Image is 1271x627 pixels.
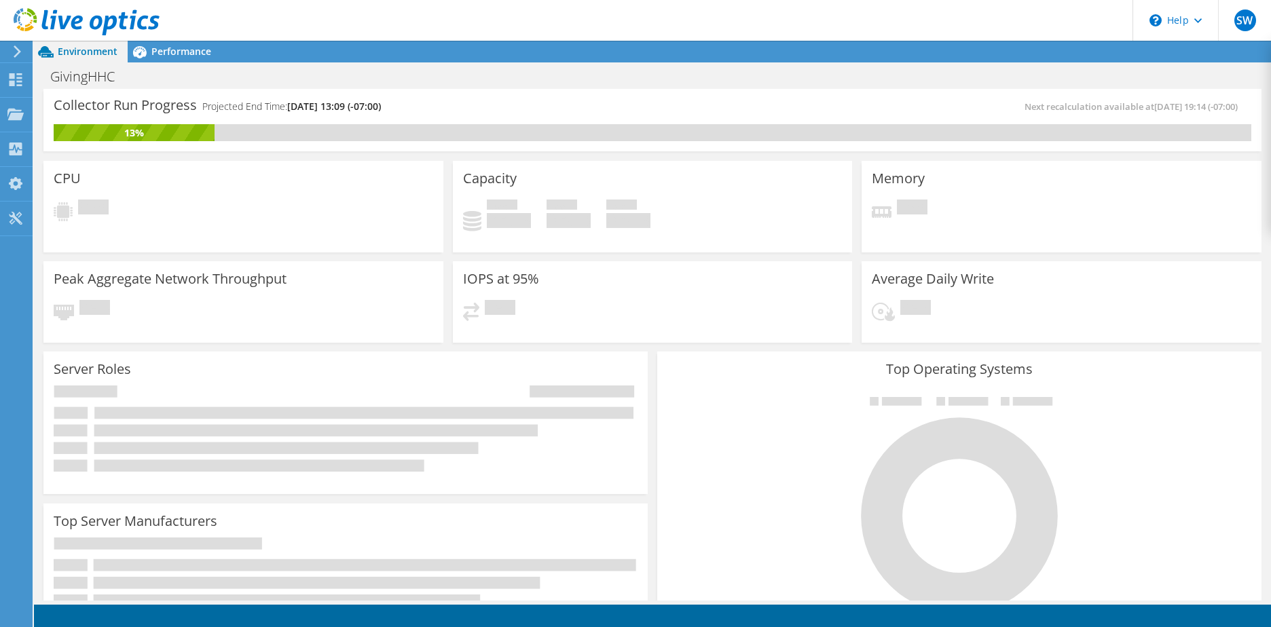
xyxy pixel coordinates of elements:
h3: IOPS at 95% [463,271,539,286]
h4: 0 GiB [606,213,650,228]
span: Next recalculation available at [1025,100,1245,113]
span: Pending [79,300,110,318]
svg: \n [1149,14,1162,26]
h3: Memory [872,171,925,186]
span: Performance [151,45,211,58]
span: [DATE] 19:14 (-07:00) [1154,100,1238,113]
span: Pending [485,300,515,318]
h4: 0 GiB [487,213,531,228]
h1: GivingHHC [44,69,136,84]
h3: Average Daily Write [872,271,994,286]
h3: Top Operating Systems [667,362,1251,377]
span: Pending [78,199,109,218]
span: [DATE] 13:09 (-07:00) [287,100,381,113]
span: Pending [897,199,927,218]
span: Total [606,199,637,213]
span: Pending [900,300,931,318]
h3: Capacity [463,171,517,186]
div: 13% [54,126,215,140]
h3: Server Roles [54,362,131,377]
h4: Projected End Time: [202,99,381,114]
h3: Top Server Manufacturers [54,514,217,529]
span: Free [547,199,577,213]
h4: 0 GiB [547,213,591,228]
span: SW [1234,9,1256,31]
span: Environment [58,45,117,58]
h3: CPU [54,171,81,186]
span: Used [487,199,517,213]
h3: Peak Aggregate Network Throughput [54,271,287,286]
